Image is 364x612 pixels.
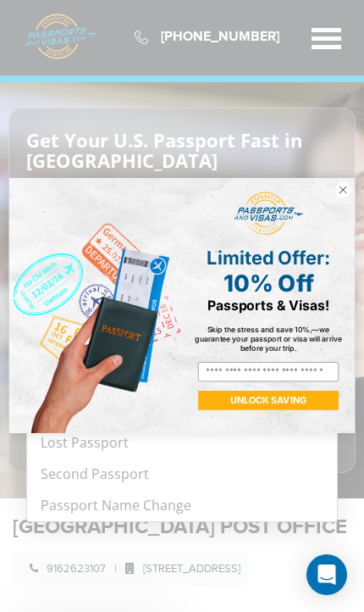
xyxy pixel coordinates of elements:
[195,325,342,353] span: Skip the stress and save 10%,—we guarantee your passport or visa will arrive before your trip.
[207,247,330,270] span: Limited Offer:
[234,192,303,236] img: passports and visas
[9,178,182,433] img: de9cda0d-0715-46ca-9a25-073762a91ba7.png
[335,182,351,198] button: Close dialog
[207,298,330,314] span: Passports & Visas!
[198,391,339,410] button: UNLOCK SAVING
[306,554,347,595] div: Open Intercom Messenger
[223,270,314,298] span: 10% Off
